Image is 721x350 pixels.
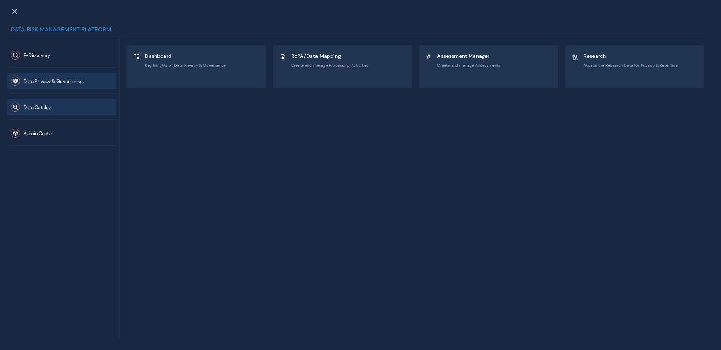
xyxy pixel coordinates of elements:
[7,125,116,141] button: Admin Center
[437,53,501,59] span: Assessment Manager
[23,104,51,111] span: Data Catalog
[145,63,226,68] span: Key Insights of Data Privacy & Governance
[7,73,116,89] button: Data Privacy & Governance
[437,63,501,68] span: Create and manage Assessments
[7,47,116,63] button: E-Discovery
[291,53,369,59] span: RoPA/Data Mapping
[23,130,53,137] span: Admin Center
[23,52,50,59] span: E-Discovery
[583,53,678,59] span: Research
[7,99,116,115] button: Data Catalog
[23,78,82,85] span: Data Privacy & Governance
[7,25,707,38] div: Data Risk Management Platform
[291,63,369,68] span: Create and manage Processing Activities
[583,63,678,68] span: Access the Research Data for Privacy & Retention
[145,53,226,59] span: Dashboard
